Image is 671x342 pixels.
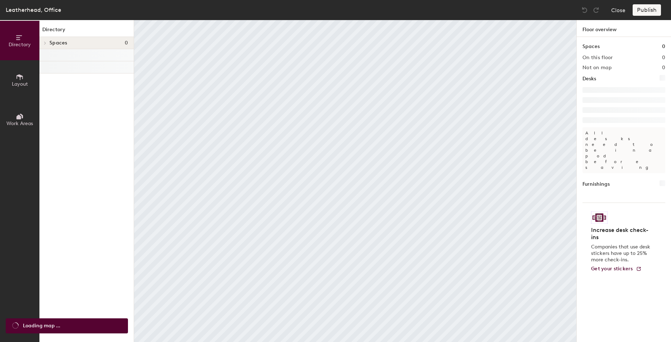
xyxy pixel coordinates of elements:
[611,4,625,16] button: Close
[582,65,611,71] h2: Not on map
[49,40,67,46] span: Spaces
[125,40,128,46] span: 0
[591,212,608,224] img: Sticker logo
[23,322,60,330] span: Loading map ...
[6,120,33,127] span: Work Areas
[12,81,28,87] span: Layout
[134,20,576,342] canvas: Map
[39,26,134,37] h1: Directory
[582,180,610,188] h1: Furnishings
[593,6,600,14] img: Redo
[662,55,665,61] h2: 0
[9,42,31,48] span: Directory
[582,75,596,83] h1: Desks
[591,227,652,241] h4: Increase desk check-ins
[591,244,652,263] p: Companies that use desk stickers have up to 25% more check-ins.
[577,20,671,37] h1: Floor overview
[662,65,665,71] h2: 0
[662,43,665,51] h1: 0
[591,266,633,272] span: Get your stickers
[6,5,61,14] div: Leatherhead, Office
[591,266,642,272] a: Get your stickers
[582,43,600,51] h1: Spaces
[582,127,665,173] p: All desks need to be in a pod before saving
[581,6,588,14] img: Undo
[582,55,613,61] h2: On this floor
